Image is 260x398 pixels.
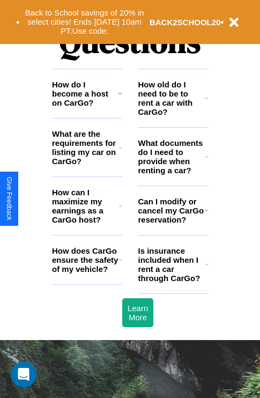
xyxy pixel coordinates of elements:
b: BACK2SCHOOL20 [150,18,221,27]
div: Open Intercom Messenger [11,362,36,387]
h3: How does CarGo ensure the safety of my vehicle? [52,246,119,274]
h3: Can I modify or cancel my CarGo reservation? [138,197,205,224]
h3: What are the requirements for listing my car on CarGo? [52,129,119,166]
div: Give Feedback [5,177,13,220]
h3: How old do I need to be to rent a car with CarGo? [138,80,205,116]
h3: How can I maximize my earnings as a CarGo host? [52,188,119,224]
h3: Is insurance included when I rent a car through CarGo? [138,246,205,283]
button: Back to School savings of 20% in select cities! Ends [DATE] 10am PT.Use code: [20,5,150,39]
h3: How do I become a host on CarGo? [52,80,118,107]
h3: What documents do I need to provide when renting a car? [138,138,206,175]
button: Learn More [122,298,153,327]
